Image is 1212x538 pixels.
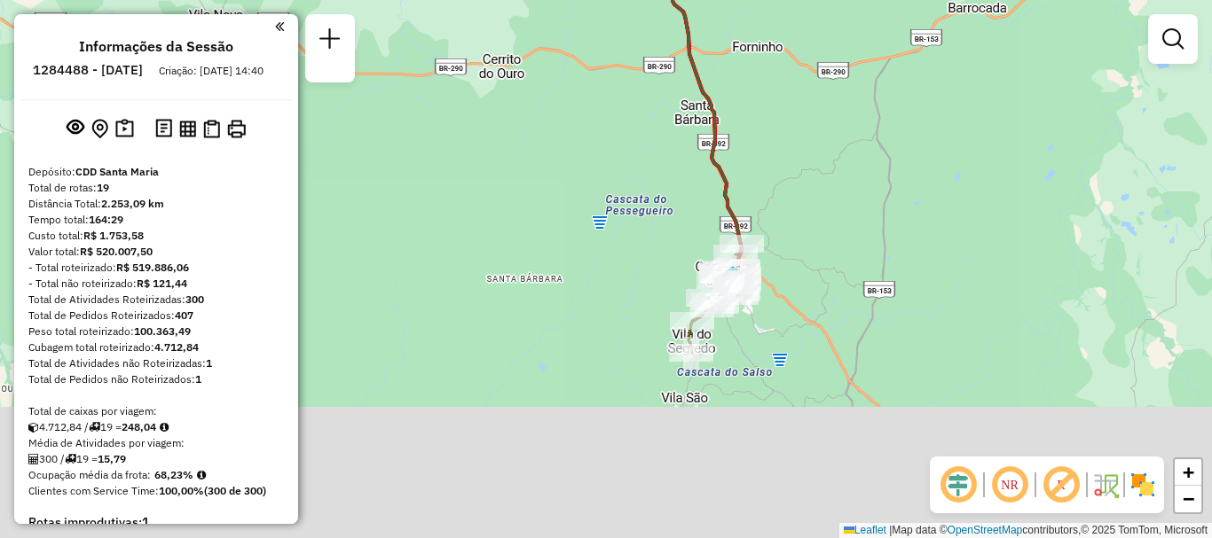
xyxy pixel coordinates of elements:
strong: 164:29 [89,213,123,226]
h4: Rotas improdutivas: [28,515,284,530]
strong: 2.253,09 km [101,197,164,210]
button: Visualizar Romaneio [200,116,224,142]
div: Map data © contributors,© 2025 TomTom, Microsoft [839,523,1212,538]
div: Total de rotas: [28,180,284,196]
strong: 248,04 [122,420,156,433]
div: Total de Atividades não Roteirizadas: [28,355,284,371]
a: Exibir filtros [1155,21,1191,57]
div: Tempo total: [28,212,284,228]
button: Painel de Sugestão [112,115,138,143]
div: Cubagem total roteirizado: [28,339,284,355]
span: Exibir rótulo [1040,464,1082,506]
strong: (300 de 300) [204,484,266,497]
div: - Total roteirizado: [28,260,284,276]
span: Ocupação média da frota: [28,468,151,481]
strong: R$ 1.753,58 [83,229,144,242]
div: Total de Pedidos Roteirizados: [28,308,284,324]
a: Nova sessão e pesquisa [312,21,348,61]
i: Total de rotas [89,422,100,433]
i: Cubagem total roteirizado [28,422,39,433]
button: Exibir sessão original [63,114,88,143]
a: Clique aqui para minimizar o painel [275,16,284,36]
button: Logs desbloquear sessão [152,115,176,143]
strong: 1 [206,356,212,370]
a: Leaflet [844,524,886,536]
div: Média de Atividades por viagem: [28,435,284,451]
i: Total de rotas [65,454,76,464]
strong: 4.712,84 [154,340,199,354]
h4: Informações da Sessão [79,38,233,55]
div: Total de Atividades Roteirizadas: [28,292,284,308]
strong: 19 [97,181,109,194]
i: Meta Caixas/viagem: 162,77 Diferença: 85,27 [160,422,169,433]
div: Criação: [DATE] 14:40 [152,63,271,79]
i: Total de Atividades [28,454,39,464]
a: Zoom out [1175,486,1201,512]
img: Fluxo de ruas [1091,471,1120,499]
span: | [889,524,892,536]
a: OpenStreetMap [948,524,1023,536]
span: + [1183,461,1194,483]
strong: CDD Santa Maria [75,165,159,178]
strong: 407 [175,308,193,322]
em: Média calculada utilizando a maior ocupação (%Peso ou %Cubagem) de cada rota da sessão. Rotas cro... [197,470,206,480]
img: Exibir/Ocultar setores [1129,471,1157,499]
img: Caçapava do Sul [721,265,744,288]
span: Clientes com Service Time: [28,484,159,497]
strong: R$ 520.007,50 [80,245,153,258]
div: Valor total: [28,244,284,260]
span: Ocultar NR [988,464,1031,506]
div: Peso total roteirizado: [28,324,284,339]
button: Centralizar mapa no depósito ou ponto de apoio [88,115,112,143]
button: Visualizar relatório de Roteirização [176,116,200,140]
span: Ocultar deslocamento [937,464,980,506]
a: Zoom in [1175,459,1201,486]
div: 300 / 19 = [28,451,284,467]
div: Distância Total: [28,196,284,212]
div: Total de caixas por viagem: [28,403,284,419]
div: Custo total: [28,228,284,244]
strong: 15,79 [98,452,126,465]
div: - Total não roteirizado: [28,276,284,292]
strong: 300 [185,292,204,306]
div: Total de Pedidos não Roteirizados: [28,371,284,387]
button: Imprimir Rotas [224,116,249,142]
strong: 100,00% [159,484,204,497]
div: Depósito: [28,164,284,180]
strong: 1 [195,372,201,386]
h6: 1284488 - [DATE] [33,62,143,78]
strong: R$ 519.886,06 [116,261,189,274]
span: − [1183,487,1194,510]
strong: 100.363,49 [134,324,191,338]
strong: 68,23% [154,468,193,481]
div: 4.712,84 / 19 = [28,419,284,435]
strong: 1 [142,514,149,530]
strong: R$ 121,44 [137,277,187,290]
